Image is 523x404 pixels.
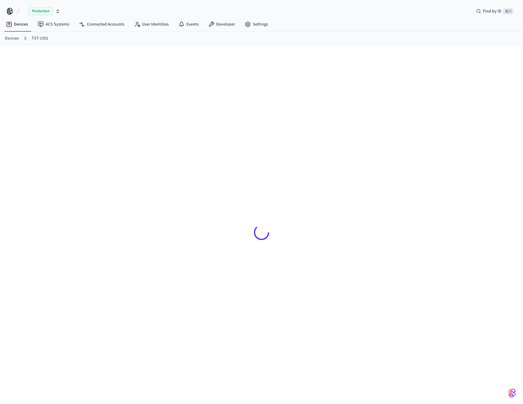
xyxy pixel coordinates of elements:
[203,19,240,30] a: Developer
[29,7,53,15] span: Production
[32,35,48,42] a: TST-1501
[483,8,501,14] span: Find by ID
[5,35,19,42] a: Devices
[129,19,174,30] a: User Identities
[1,19,33,30] a: Devices
[74,19,129,30] a: Connected Accounts
[508,388,516,398] img: SeamLogoGradient.69752ec5.svg
[471,6,518,17] div: Find by ID⌘ K
[33,19,74,30] a: ACS Systems
[240,19,273,30] a: Settings
[174,19,203,30] a: Events
[503,8,513,14] span: ⌘ K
